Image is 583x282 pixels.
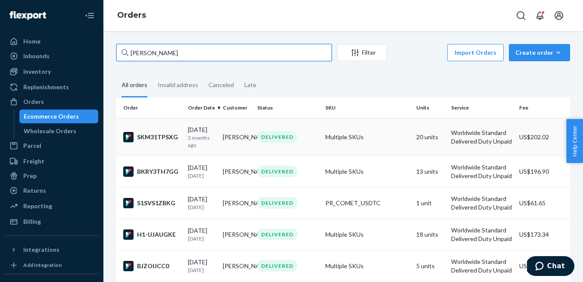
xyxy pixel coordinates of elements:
a: Ecommerce Orders [19,110,99,123]
a: Freight [5,154,98,168]
div: Orders [23,97,44,106]
div: Add Integration [23,261,62,269]
div: SKM31TPSXG [123,132,181,142]
td: Multiple SKUs [322,219,413,250]
td: 1 unit [413,187,448,219]
td: Multiple SKUs [322,156,413,187]
p: Worldwide Standard Delivered Duty Unpaid [451,163,512,180]
td: [PERSON_NAME] [219,187,254,219]
td: US$202.02 [516,118,570,156]
td: US$173.34 [516,219,570,250]
a: Replenishments [5,80,98,94]
td: Multiple SKUs [322,118,413,156]
div: Create order [515,48,564,57]
th: Order Date [184,97,219,118]
button: Help Center [566,119,583,163]
div: DELIVERED [257,131,297,143]
a: Orders [5,95,98,109]
div: Reporting [23,202,52,210]
div: Late [244,74,256,96]
div: Replenishments [23,83,69,91]
p: 2 months ago [188,134,216,149]
a: Wholesale Orders [19,124,99,138]
a: Returns [5,184,98,197]
a: Inventory [5,65,98,78]
input: Search orders [116,44,332,61]
div: H1-UJAUGKE [123,229,181,240]
p: Worldwide Standard Delivered Duty Unpaid [451,128,512,146]
th: Service [448,97,516,118]
p: Worldwide Standard Delivered Duty Unpaid [451,257,512,275]
td: 5 units [413,250,448,282]
div: Billing [23,217,41,226]
button: Open account menu [550,7,567,24]
p: [DATE] [188,266,216,274]
div: BKRY3TH7GG [123,166,181,177]
div: PR_COMET_USDTC [325,199,409,207]
button: Filter [337,44,387,61]
div: Home [23,37,41,46]
img: Flexport logo [9,11,46,20]
td: Multiple SKUs [322,250,413,282]
button: Close Navigation [81,7,98,24]
p: Worldwide Standard Delivered Duty Unpaid [451,194,512,212]
th: Units [413,97,448,118]
th: Status [254,97,322,118]
th: Order [116,97,184,118]
div: BJZOIJCC0 [123,261,181,271]
div: Returns [23,186,46,195]
div: DELIVERED [257,260,297,272]
td: US$50.38 [516,250,570,282]
button: Integrations [5,243,98,257]
div: [DATE] [188,226,216,242]
a: Billing [5,215,98,229]
div: Ecommerce Orders [24,112,79,121]
td: [PERSON_NAME] [219,250,254,282]
th: SKU [322,97,413,118]
div: Canceled [209,74,234,96]
div: DELIVERED [257,197,297,209]
a: Reporting [5,199,98,213]
div: [DATE] [188,125,216,149]
button: Import Orders [447,44,504,61]
a: Prep [5,169,98,183]
button: Create order [509,44,570,61]
a: Inbounds [5,49,98,63]
td: US$61.65 [516,187,570,219]
td: 18 units [413,219,448,250]
td: 20 units [413,118,448,156]
th: Fee [516,97,570,118]
iframe: Opens a widget where you can chat to one of our agents [527,256,574,278]
a: Orders [117,10,146,20]
td: [PERSON_NAME] [219,118,254,156]
div: Customer [223,104,251,111]
p: Worldwide Standard Delivered Duty Unpaid [451,226,512,243]
div: S1SVS1ZBKG [123,198,181,208]
td: [PERSON_NAME] [219,156,254,187]
ol: breadcrumbs [110,3,153,28]
a: Add Integration [5,260,98,270]
p: [DATE] [188,235,216,242]
div: Inventory [23,67,51,76]
td: 13 units [413,156,448,187]
div: Integrations [23,245,59,254]
div: Inbounds [23,52,50,60]
div: Filter [337,48,387,57]
a: Home [5,34,98,48]
div: Prep [23,172,37,180]
div: Wholesale Orders [24,127,76,135]
button: Open Search Box [512,7,530,24]
p: [DATE] [188,172,216,179]
div: DELIVERED [257,166,297,177]
div: DELIVERED [257,229,297,240]
div: Freight [23,157,44,166]
div: All orders [122,74,147,97]
div: [DATE] [188,195,216,211]
div: [DATE] [188,163,216,179]
div: Invalid address [158,74,198,96]
td: [PERSON_NAME] [219,219,254,250]
div: [DATE] [188,258,216,274]
button: Open notifications [531,7,549,24]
